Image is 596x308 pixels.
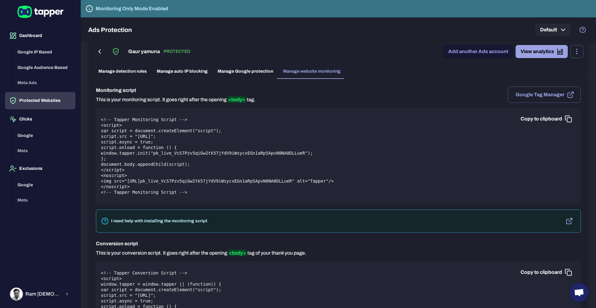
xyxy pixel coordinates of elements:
h6: Monitoring Only Mode Enabled [96,5,168,12]
h6: Gaur yamuna [128,48,160,55]
button: Copy to clipboard [516,266,576,279]
a: Manage detection rules [93,64,152,79]
a: Manage Google protection [213,64,278,79]
img: Ram Krishna [11,288,22,300]
button: Google IP Based [12,44,75,60]
a: Protected Websites [5,97,75,103]
a: View analytics [516,45,568,58]
button: Google [12,128,75,143]
h5: Ads Protection [88,26,132,34]
button: Default [535,24,571,36]
a: Google [12,132,75,138]
button: Protected Websites [5,92,75,109]
span: <body> [228,96,246,103]
p: I need help with installing the monitoring script [111,218,207,224]
button: Dashboard [5,27,75,44]
svg: Tapper is not blocking any fraudulent activity for this domain [86,5,93,12]
pre: <!-- Tapper Monitoring Script --> <script> var script = document.createElement("script"); script.... [101,117,576,195]
button: Exclusions [5,160,75,177]
a: Add another Ads account [443,45,513,58]
a: Manage auto IP blocking [152,64,213,79]
p: This is your conversion script. It goes right after the opening tag of your thank you page. [96,250,306,256]
p: This is your monitoring script. It goes right after the opening tag. [96,97,255,103]
button: Ram KrishnaRam [DEMOGRAPHIC_DATA] [5,285,75,303]
div: Open chat [570,283,589,302]
button: Copy to clipboard [516,113,576,125]
h6: Conversion script [96,240,306,247]
span: Ram [DEMOGRAPHIC_DATA] [25,291,61,297]
span: <body> [228,250,246,256]
button: Google Tag Manager [508,87,581,103]
a: Clicks [5,116,75,121]
a: Dashboard [5,33,75,38]
a: Exclusions [5,165,75,171]
button: Clicks [5,111,75,128]
a: Google [12,182,75,187]
h6: Monitoring script [96,87,255,94]
a: Google IP Based [12,49,75,54]
p: PROTECTED [162,48,192,55]
a: Google Audience Based [12,64,75,70]
a: Manage website monitoring [278,64,345,79]
button: Google Audience Based [12,60,75,75]
button: Google [12,177,75,193]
